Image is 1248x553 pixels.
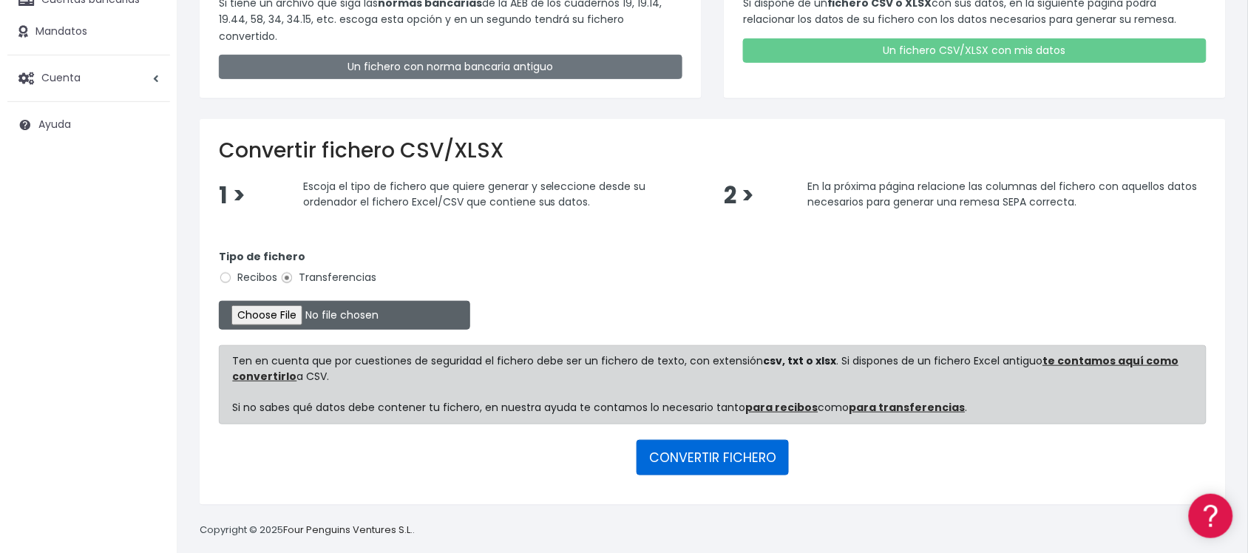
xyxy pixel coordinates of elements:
a: Ayuda [7,109,170,140]
span: En la próxima página relacione las columnas del fichero con aquellos datos necesarios para genera... [808,179,1198,210]
span: Ayuda [38,118,71,132]
a: Cuenta [7,63,170,94]
a: para transferencias [849,400,966,415]
label: Recibos [219,270,277,285]
span: 2 > [724,180,754,211]
p: Copyright © 2025 . [200,523,415,538]
button: CONVERTIR FICHERO [637,440,789,475]
span: Escoja el tipo de fichero que quiere generar y seleccione desde su ordenador el fichero Excel/CSV... [303,179,646,210]
strong: csv, txt o xlsx [764,353,837,368]
a: para recibos [746,400,818,415]
a: Un fichero con norma bancaria antiguo [219,55,682,79]
a: Four Penguins Ventures S.L. [283,523,413,537]
h2: Convertir fichero CSV/XLSX [219,138,1207,163]
a: te contamos aquí como convertirlo [233,353,1179,384]
span: Cuenta [41,70,81,85]
span: 1 > [219,180,245,211]
div: Ten en cuenta que por cuestiones de seguridad el fichero debe ser un fichero de texto, con extens... [219,345,1207,424]
a: Mandatos [7,16,170,47]
a: Un fichero CSV/XLSX con mis datos [743,38,1207,63]
strong: Tipo de fichero [219,249,305,264]
label: Transferencias [280,270,376,285]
